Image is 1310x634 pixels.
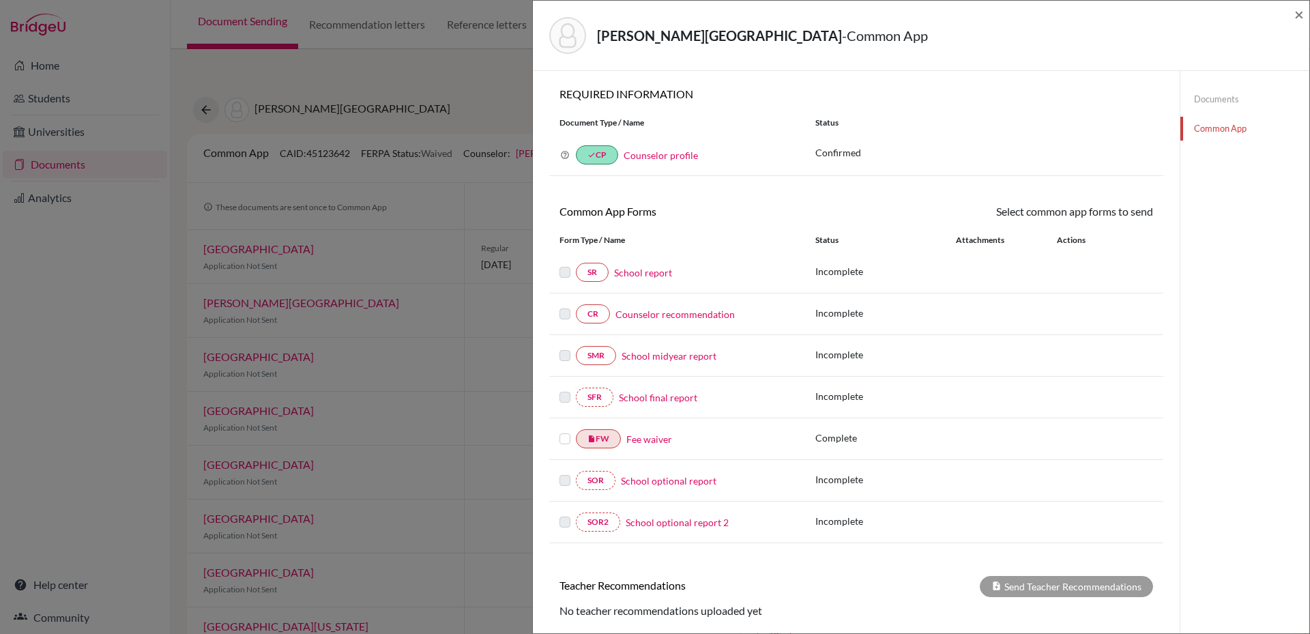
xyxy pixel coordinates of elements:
[1180,117,1309,141] a: Common App
[815,306,956,320] p: Incomplete
[597,27,842,44] strong: [PERSON_NAME][GEOGRAPHIC_DATA]
[621,474,716,488] a: School optional report
[549,87,1163,100] h6: REQUIRED INFORMATION
[576,513,620,532] a: SOR2
[815,389,956,403] p: Incomplete
[626,432,672,446] a: Fee waiver
[576,429,621,448] a: insert_drive_fileFW
[624,149,698,161] a: Counselor profile
[587,151,596,159] i: done
[856,203,1163,220] div: Select common app forms to send
[576,388,613,407] a: SFR
[956,234,1040,246] div: Attachments
[626,515,729,530] a: School optional report 2
[549,205,856,218] h6: Common App Forms
[549,579,856,592] h6: Teacher Recommendations
[815,514,956,528] p: Incomplete
[576,145,618,164] a: doneCP
[576,263,609,282] a: SR
[614,265,672,280] a: School report
[1294,6,1304,23] button: Close
[576,471,615,490] a: SOR
[815,234,956,246] div: Status
[1040,234,1125,246] div: Actions
[815,472,956,487] p: Incomplete
[576,346,616,365] a: SMR
[980,576,1153,597] div: Send Teacher Recommendations
[619,390,697,405] a: School final report
[622,349,716,363] a: School midyear report
[815,431,956,445] p: Complete
[549,603,1163,619] div: No teacher recommendations uploaded yet
[615,307,735,321] a: Counselor recommendation
[1294,4,1304,24] span: ×
[1180,87,1309,111] a: Documents
[576,304,610,323] a: CR
[815,145,1153,160] p: Confirmed
[587,435,596,443] i: insert_drive_file
[842,27,928,44] span: - Common App
[549,117,805,129] div: Document Type / Name
[815,347,956,362] p: Incomplete
[805,117,1163,129] div: Status
[815,264,956,278] p: Incomplete
[549,234,805,246] div: Form Type / Name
